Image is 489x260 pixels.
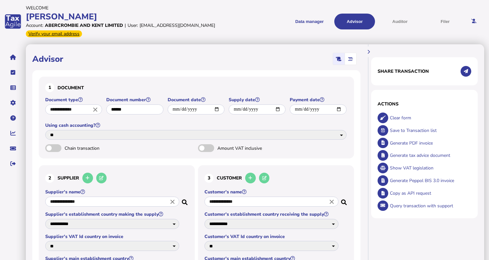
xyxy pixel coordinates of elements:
h3: Document [45,83,348,92]
i: Close [169,198,176,205]
button: Add a new customer to the database [245,173,256,183]
div: Generate PDF invoice [388,137,471,149]
button: Edit selected supplier in the database [96,173,107,183]
button: Manage settings [6,96,20,110]
h1: Advisor [32,53,63,65]
div: User: [128,22,138,28]
span: Chain transaction [65,145,132,151]
button: Help pages [6,111,20,125]
div: [PERSON_NAME] [26,11,244,22]
button: Clear form data from invoice panel [378,113,388,123]
label: Supplier's name [45,189,180,195]
button: Add a new supplier to the database [82,173,93,183]
div: Abercrombie and Kent Limited [45,22,123,28]
button: Shows a dropdown of Data manager options [289,14,330,29]
label: Supplier's establishment country making the supply [45,211,180,217]
label: Using cash accounting? [45,122,348,128]
label: Document number [106,97,164,103]
div: 1 [45,83,54,92]
div: Query transaction with support [388,200,471,212]
div: Welcome [26,5,244,11]
button: Filer [425,14,465,29]
i: Search for a dummy customer [341,198,348,203]
div: 2 [45,174,54,183]
menu: navigate products [247,14,466,29]
label: Supply date [229,97,286,103]
button: Home [6,50,20,64]
mat-button-toggle: Classic scrolling page view [333,53,345,65]
div: Generate tax advice document [388,149,471,162]
div: Show VAT legislation [388,162,471,174]
label: Customer's VAT Id country on invoice [204,233,339,240]
button: Show VAT legislation [378,163,388,173]
label: Customer's establishment country receiving the supply [204,211,339,217]
button: Generate tax advice document [378,150,388,161]
i: Search for a dummy seller [182,198,188,203]
h1: Actions [378,101,471,107]
label: Document type [45,97,103,103]
i: Close [92,106,99,113]
i: Email needs to be verified [471,19,477,23]
div: Generate Peppol BIS 3.0 invoice [388,174,471,187]
button: Data manager [6,81,20,94]
button: Query transaction with support [378,200,388,211]
label: Payment date [290,97,348,103]
button: Shows a dropdown of VAT Advisor options [334,14,375,29]
label: Document date [168,97,225,103]
div: 3 [204,174,213,183]
button: Insights [6,126,20,140]
label: Supplier's VAT Id country on invoice [45,233,180,240]
label: Customer's name [204,189,339,195]
div: Verify your email address [26,30,82,37]
h1: Share transaction [378,68,429,74]
div: [EMAIL_ADDRESS][DOMAIN_NAME] [140,22,215,28]
div: | [125,22,126,28]
button: Save transaction [378,125,388,136]
button: Hide [363,47,374,57]
div: Copy as API request [388,187,471,200]
button: Edit selected customer in the database [259,173,270,183]
mat-button-toggle: Stepper view [345,53,356,65]
button: Auditor [380,14,420,29]
div: Account: [26,22,43,28]
button: Tasks [6,66,20,79]
button: Share transaction [461,66,471,77]
app-field: Select a document type [45,97,103,119]
div: Clear form [388,112,471,124]
button: Raise a support ticket [6,142,20,155]
span: Amount VAT inclusive [217,145,285,151]
h3: Supplier [45,172,188,184]
div: Save to Transaction list [388,124,471,137]
i: Close [328,198,335,205]
button: Generate pdf [378,138,388,148]
button: Sign out [6,157,20,170]
button: Copy data as API request body to clipboard [378,188,388,199]
h3: Customer [204,172,348,184]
